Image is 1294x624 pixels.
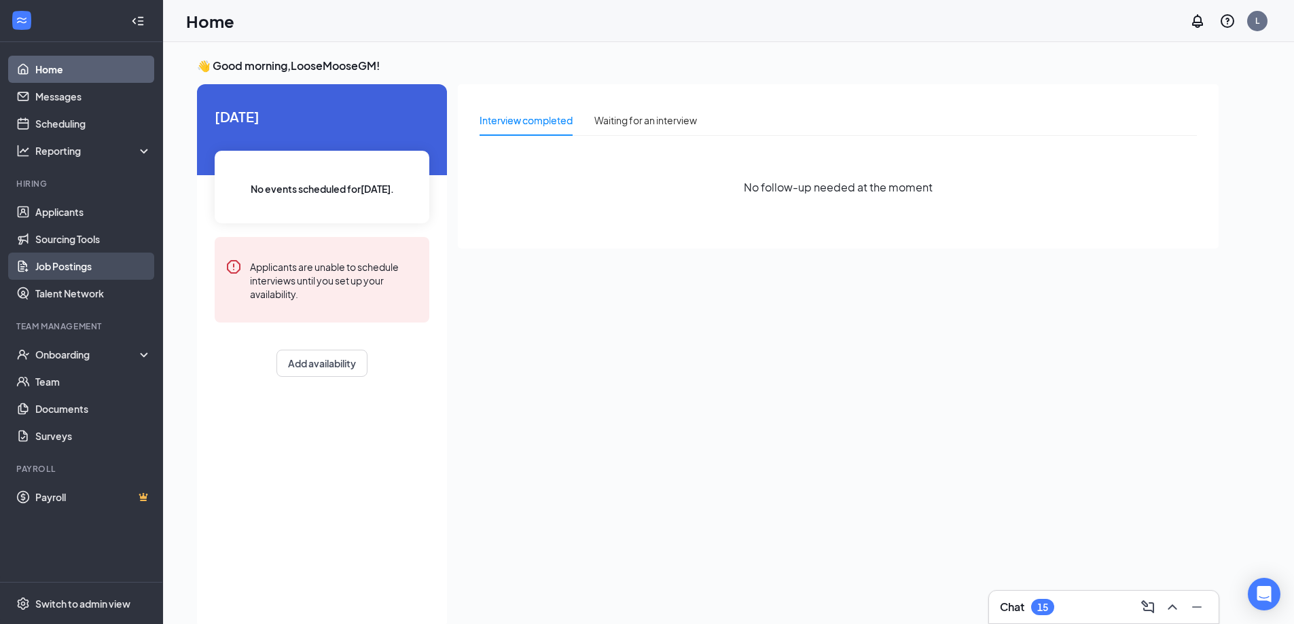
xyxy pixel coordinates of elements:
a: PayrollCrown [35,483,151,511]
svg: UserCheck [16,348,30,361]
div: Waiting for an interview [594,113,697,128]
h1: Home [186,10,234,33]
a: Surveys [35,422,151,449]
a: Applicants [35,198,151,225]
a: Documents [35,395,151,422]
svg: WorkstreamLogo [15,14,29,27]
svg: ChevronUp [1164,599,1181,615]
span: No events scheduled for [DATE] . [251,181,394,196]
svg: QuestionInfo [1219,13,1236,29]
svg: Notifications [1189,13,1206,29]
a: Talent Network [35,280,151,307]
h3: Chat [1000,600,1024,614]
svg: Minimize [1189,599,1205,615]
div: Switch to admin view [35,597,130,610]
div: 15 [1037,602,1048,613]
div: Interview completed [480,113,573,128]
div: Onboarding [35,348,140,361]
div: Team Management [16,320,149,332]
div: L [1255,15,1259,26]
a: Home [35,56,151,83]
div: Reporting [35,144,152,158]
svg: Settings [16,597,30,610]
svg: Analysis [16,144,30,158]
a: Team [35,368,151,395]
div: Hiring [16,178,149,189]
a: Job Postings [35,253,151,280]
div: Applicants are unable to schedule interviews until you set up your availability. [250,259,418,301]
svg: ComposeMessage [1140,599,1156,615]
button: Minimize [1186,596,1208,618]
h3: 👋 Good morning, LooseMooseGM ! [197,58,1219,73]
button: ChevronUp [1162,596,1183,618]
a: Scheduling [35,110,151,137]
a: Sourcing Tools [35,225,151,253]
svg: Collapse [131,14,145,28]
span: No follow-up needed at the moment [744,179,933,196]
button: ComposeMessage [1137,596,1159,618]
button: Add availability [276,350,367,377]
div: Open Intercom Messenger [1248,578,1280,610]
a: Messages [35,83,151,110]
span: [DATE] [215,106,429,127]
svg: Error [226,259,242,275]
div: Payroll [16,463,149,475]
